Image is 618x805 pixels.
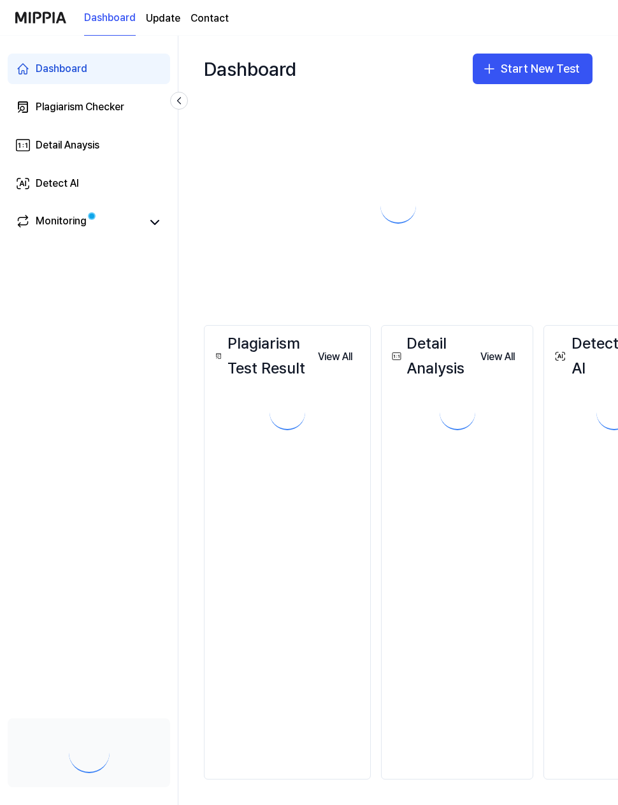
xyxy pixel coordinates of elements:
a: Dashboard [8,54,170,84]
a: Plagiarism Checker [8,92,170,122]
div: Plagiarism Checker [36,99,124,115]
button: View All [308,344,363,370]
div: Detect AI [36,176,79,191]
a: Update [146,11,180,26]
a: Detail Anaysis [8,130,170,161]
div: Detail Anaysis [36,138,99,153]
a: View All [308,343,363,370]
a: Dashboard [84,1,136,36]
div: Dashboard [204,48,296,89]
a: Contact [190,11,229,26]
button: View All [470,344,525,370]
div: Plagiarism Test Result [212,331,308,381]
button: Start New Test [473,54,593,84]
div: Monitoring [36,214,87,231]
div: Dashboard [36,61,87,76]
div: Detail Analysis [389,331,470,381]
a: Monitoring [15,214,142,231]
a: View All [470,343,525,370]
a: Detect AI [8,168,170,199]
